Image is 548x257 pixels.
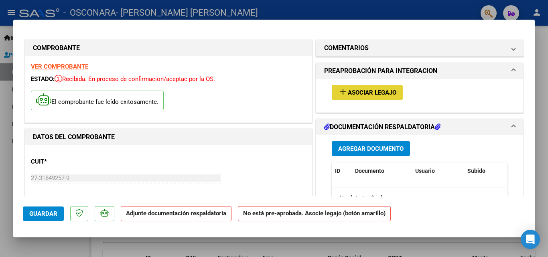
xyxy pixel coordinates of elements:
div: Open Intercom Messenger [521,230,540,249]
p: CUIT [31,157,114,166]
datatable-header-cell: Acción [504,162,544,180]
span: Guardar [29,210,57,217]
datatable-header-cell: Documento [352,162,412,180]
mat-expansion-panel-header: PREAPROBACIÓN PARA INTEGRACION [316,63,523,79]
button: Asociar Legajo [332,85,403,100]
span: Asociar Legajo [348,89,396,96]
span: Subido [467,168,485,174]
div: PREAPROBACIÓN PARA INTEGRACION [316,79,523,112]
strong: No está pre-aprobada. Asocie legajo (botón amarillo) [238,206,391,222]
a: VER COMPROBANTE [31,63,88,70]
mat-icon: add [338,87,348,97]
h1: PREAPROBACIÓN PARA INTEGRACION [324,66,437,76]
mat-expansion-panel-header: DOCUMENTACIÓN RESPALDATORIA [316,119,523,135]
strong: Adjunte documentación respaldatoria [126,210,226,217]
datatable-header-cell: ID [332,162,352,180]
button: Guardar [23,206,64,221]
datatable-header-cell: Usuario [412,162,464,180]
span: Recibida. En proceso de confirmacion/aceptac por la OS. [55,75,215,83]
h1: COMENTARIOS [324,43,369,53]
span: Documento [355,168,384,174]
strong: COMPROBANTE [33,44,80,52]
span: Usuario [415,168,435,174]
button: Agregar Documento [332,141,410,156]
span: ID [335,168,340,174]
h1: DOCUMENTACIÓN RESPALDATORIA [324,122,440,132]
mat-expansion-panel-header: COMENTARIOS [316,40,523,56]
datatable-header-cell: Subido [464,162,504,180]
div: No data to display [332,188,505,208]
span: Agregar Documento [338,145,404,152]
p: El comprobante fue leído exitosamente. [31,91,164,110]
strong: DATOS DEL COMPROBANTE [33,133,115,141]
span: ESTADO: [31,75,55,83]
